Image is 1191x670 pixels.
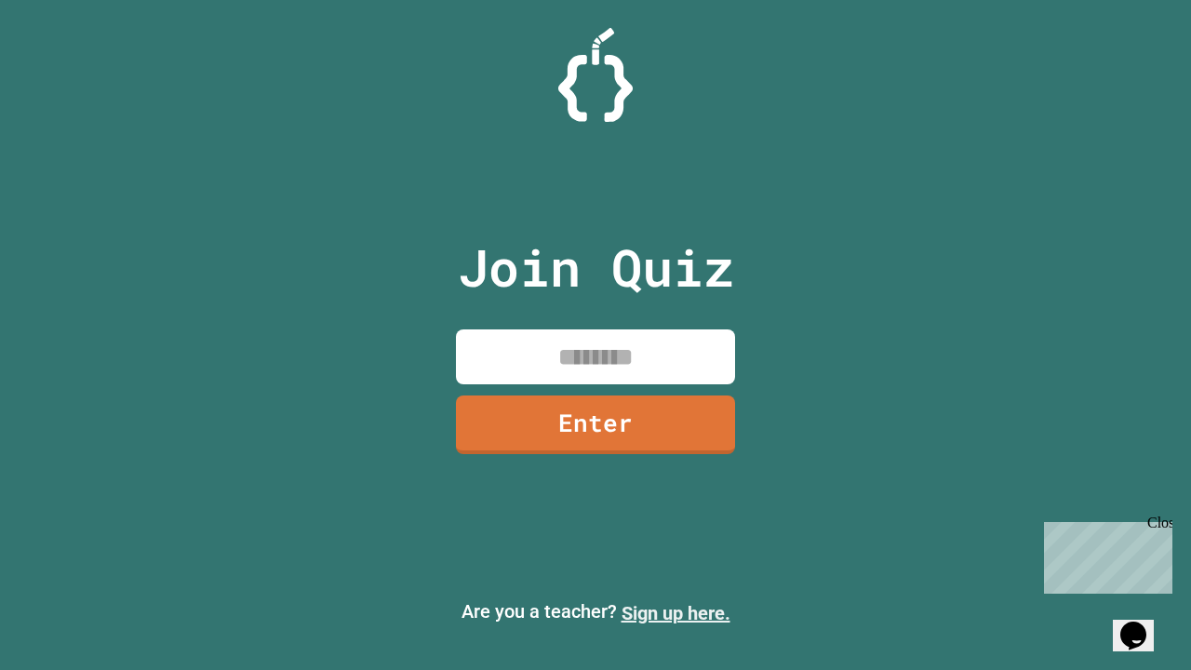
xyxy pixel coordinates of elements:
div: Chat with us now!Close [7,7,128,118]
a: Sign up here. [622,602,730,624]
iframe: chat widget [1113,596,1172,651]
iframe: chat widget [1037,515,1172,594]
img: Logo.svg [558,28,633,122]
p: Join Quiz [458,229,734,306]
a: Enter [456,395,735,454]
p: Are you a teacher? [15,597,1176,627]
